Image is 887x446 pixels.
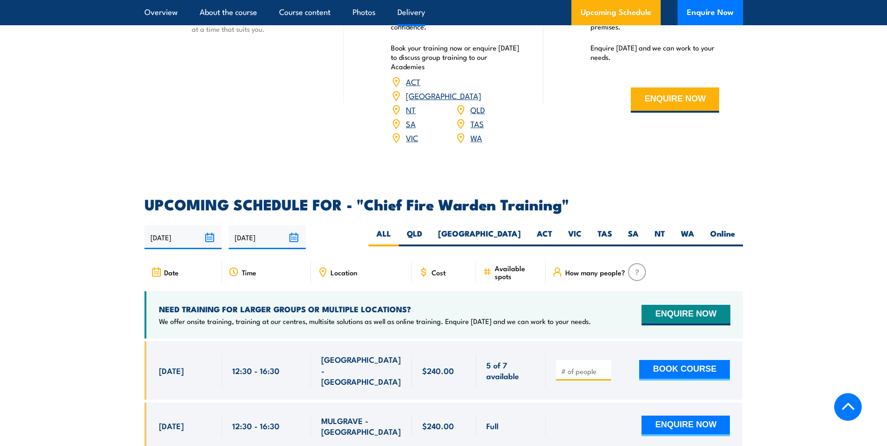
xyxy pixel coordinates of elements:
[406,118,416,129] a: SA
[144,225,222,249] input: From date
[229,225,306,249] input: To date
[432,268,446,276] span: Cost
[144,197,743,210] h2: UPCOMING SCHEDULE FOR - "Chief Fire Warden Training"
[159,365,184,376] span: [DATE]
[164,268,179,276] span: Date
[232,365,280,376] span: 12:30 - 16:30
[470,132,482,143] a: WA
[639,360,730,381] button: BOOK COURSE
[470,118,484,129] a: TAS
[470,104,485,115] a: QLD
[647,228,673,246] label: NT
[321,415,402,437] span: MULGRAVE - [GEOGRAPHIC_DATA]
[406,76,420,87] a: ACT
[399,228,430,246] label: QLD
[642,305,730,325] button: ENQUIRE NOW
[159,317,591,326] p: We offer onsite training, training at our centres, multisite solutions as well as online training...
[486,420,498,431] span: Full
[561,367,608,376] input: # of people
[565,268,625,276] span: How many people?
[242,268,256,276] span: Time
[590,228,620,246] label: TAS
[422,420,454,431] span: $240.00
[591,43,720,62] p: Enquire [DATE] and we can work to your needs.
[321,354,402,387] span: [GEOGRAPHIC_DATA] - [GEOGRAPHIC_DATA]
[673,228,702,246] label: WA
[495,264,539,280] span: Available spots
[560,228,590,246] label: VIC
[620,228,647,246] label: SA
[631,87,719,113] button: ENQUIRE NOW
[159,420,184,431] span: [DATE]
[406,132,418,143] a: VIC
[529,228,560,246] label: ACT
[331,268,357,276] span: Location
[430,228,529,246] label: [GEOGRAPHIC_DATA]
[642,416,730,436] button: ENQUIRE NOW
[368,228,399,246] label: ALL
[159,304,591,314] h4: NEED TRAINING FOR LARGER GROUPS OR MULTIPLE LOCATIONS?
[232,420,280,431] span: 12:30 - 16:30
[406,104,416,115] a: NT
[486,360,535,381] span: 5 of 7 available
[702,228,743,246] label: Online
[391,43,520,71] p: Book your training now or enquire [DATE] to discuss group training to our Academies
[406,90,481,101] a: [GEOGRAPHIC_DATA]
[422,365,454,376] span: $240.00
